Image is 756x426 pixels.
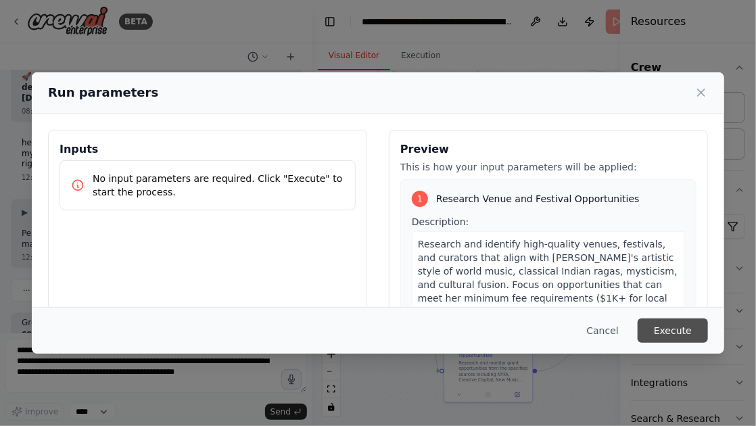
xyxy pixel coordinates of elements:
h2: Run parameters [48,83,158,102]
p: No input parameters are required. Click "Execute" to start the process. [93,172,344,199]
h3: Preview [400,141,696,158]
span: Description: [412,216,469,227]
p: This is how your input parameters will be applied: [400,160,696,174]
button: Cancel [576,318,630,343]
button: Execute [638,318,708,343]
h3: Inputs [60,141,356,158]
span: Research Venue and Festival Opportunities [436,192,640,206]
span: Research and identify high-quality venues, festivals, and curators that align with [PERSON_NAME]'... [418,239,679,398]
div: 1 [412,191,428,207]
